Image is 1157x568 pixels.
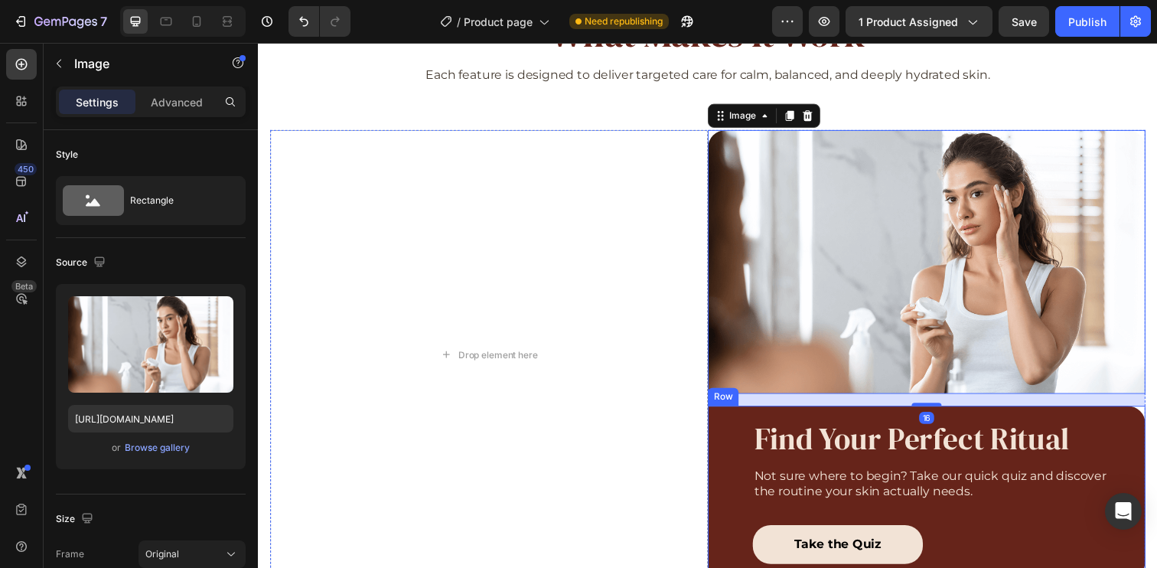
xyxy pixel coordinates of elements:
div: Size [56,509,96,530]
p: Settings [76,94,119,110]
img: preview-image [68,296,233,393]
span: Need republishing [585,15,663,28]
img: gempages_579987798002500596-0d405f94-35f1-46ca-8819-cdf99000a0cb.png [459,89,906,358]
input: https://example.com/image.jpg [68,405,233,433]
p: Advanced [151,94,203,110]
span: 1 product assigned [859,14,958,30]
p: 7 [100,12,107,31]
a: Take the Quiz [505,492,679,532]
div: Image [478,67,511,81]
span: Original [145,547,179,561]
button: Save [999,6,1049,37]
iframe: Design area [258,43,1157,568]
div: 450 [15,163,37,175]
span: Product page [464,14,533,30]
h2: Find Your Perfect Ritual [505,386,875,423]
div: Browse gallery [125,441,190,455]
p: Image [74,54,204,73]
span: or [112,439,121,457]
label: Frame [56,547,84,561]
div: Beta [11,280,37,292]
p: Take the Quiz [547,504,637,521]
span: Save [1012,15,1037,28]
div: Open Intercom Messenger [1105,493,1142,530]
button: 1 product assigned [846,6,992,37]
p: Not sure where to begin? Take our quick quiz and discover the routine your skin actually needs. [507,435,874,467]
button: Publish [1055,6,1120,37]
div: Source [56,253,109,273]
span: / [457,14,461,30]
div: Publish [1068,14,1106,30]
div: Row [462,354,487,368]
button: Browse gallery [124,440,191,455]
div: Rectangle [130,183,223,218]
button: Original [139,540,246,568]
div: Style [56,148,78,162]
div: Undo/Redo [288,6,350,37]
button: 7 [6,6,114,37]
div: 16 [675,377,690,389]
